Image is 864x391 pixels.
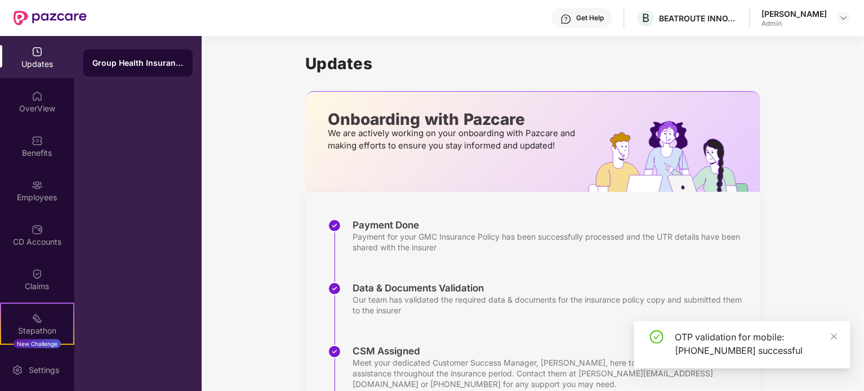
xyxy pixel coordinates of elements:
[32,224,43,235] img: svg+xml;base64,PHN2ZyBpZD0iQ0RfQWNjb3VudHMiIGRhdGEtbmFtZT0iQ0QgQWNjb3VudHMiIHhtbG5zPSJodHRwOi8vd3...
[305,54,760,73] h1: Updates
[328,345,341,358] img: svg+xml;base64,PHN2ZyBpZD0iU3RlcC1Eb25lLTMyeDMyIiB4bWxucz0iaHR0cDovL3d3dy53My5vcmcvMjAwMC9zdmciIH...
[14,339,61,348] div: New Challenge
[675,330,837,357] div: OTP validation for mobile: [PHONE_NUMBER] successful
[659,13,738,24] div: BEATROUTE INNOVATIONS PRIVATE LIMITE
[642,11,649,25] span: B
[32,135,43,146] img: svg+xml;base64,PHN2ZyBpZD0iQmVuZWZpdHMiIHhtbG5zPSJodHRwOi8vd3d3LnczLm9yZy8yMDAwL3N2ZyIgd2lkdGg9Ij...
[353,294,749,316] div: Our team has validated the required data & documents for the insurance policy copy and submitted ...
[353,231,749,253] div: Payment for your GMC Insurance Policy has been successfully processed and the UTR details have be...
[1,325,73,336] div: Stepathon
[650,330,663,344] span: check-circle
[353,219,749,231] div: Payment Done
[328,282,341,295] img: svg+xml;base64,PHN2ZyBpZD0iU3RlcC1Eb25lLTMyeDMyIiB4bWxucz0iaHR0cDovL3d3dy53My5vcmcvMjAwMC9zdmciIH...
[761,19,827,28] div: Admin
[328,127,578,152] p: We are actively working on your onboarding with Pazcare and making efforts to ensure you stay inf...
[761,8,827,19] div: [PERSON_NAME]
[32,179,43,191] img: svg+xml;base64,PHN2ZyBpZD0iRW1wbG95ZWVzIiB4bWxucz0iaHR0cDovL3d3dy53My5vcmcvMjAwMC9zdmciIHdpZHRoPS...
[32,313,43,324] img: svg+xml;base64,PHN2ZyB4bWxucz0iaHR0cDovL3d3dy53My5vcmcvMjAwMC9zdmciIHdpZHRoPSIyMSIgaGVpZ2h0PSIyMC...
[32,91,43,102] img: svg+xml;base64,PHN2ZyBpZD0iSG9tZSIgeG1sbnM9Imh0dHA6Ly93d3cudzMub3JnLzIwMDAvc3ZnIiB3aWR0aD0iMjAiIG...
[353,282,749,294] div: Data & Documents Validation
[32,268,43,280] img: svg+xml;base64,PHN2ZyBpZD0iQ2xhaW0iIHhtbG5zPSJodHRwOi8vd3d3LnczLm9yZy8yMDAwL3N2ZyIgd2lkdGg9IjIwIi...
[589,121,760,192] img: hrOnboarding
[353,357,749,389] div: Meet your dedicated Customer Success Manager, [PERSON_NAME], here to provide updates and assistan...
[830,332,838,340] span: close
[576,14,604,23] div: Get Help
[328,114,578,124] p: Onboarding with Pazcare
[560,14,572,25] img: svg+xml;base64,PHN2ZyBpZD0iSGVscC0zMngzMiIgeG1sbnM9Imh0dHA6Ly93d3cudzMub3JnLzIwMDAvc3ZnIiB3aWR0aD...
[25,365,63,376] div: Settings
[14,11,87,25] img: New Pazcare Logo
[32,46,43,57] img: svg+xml;base64,PHN2ZyBpZD0iVXBkYXRlZCIgeG1sbnM9Imh0dHA6Ly93d3cudzMub3JnLzIwMDAvc3ZnIiB3aWR0aD0iMj...
[92,57,184,69] div: Group Health Insurance
[12,365,23,376] img: svg+xml;base64,PHN2ZyBpZD0iU2V0dGluZy0yMHgyMCIgeG1sbnM9Imh0dHA6Ly93d3cudzMub3JnLzIwMDAvc3ZnIiB3aW...
[328,219,341,232] img: svg+xml;base64,PHN2ZyBpZD0iU3RlcC1Eb25lLTMyeDMyIiB4bWxucz0iaHR0cDovL3d3dy53My5vcmcvMjAwMC9zdmciIH...
[839,14,848,23] img: svg+xml;base64,PHN2ZyBpZD0iRHJvcGRvd24tMzJ4MzIiIHhtbG5zPSJodHRwOi8vd3d3LnczLm9yZy8yMDAwL3N2ZyIgd2...
[353,345,749,357] div: CSM Assigned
